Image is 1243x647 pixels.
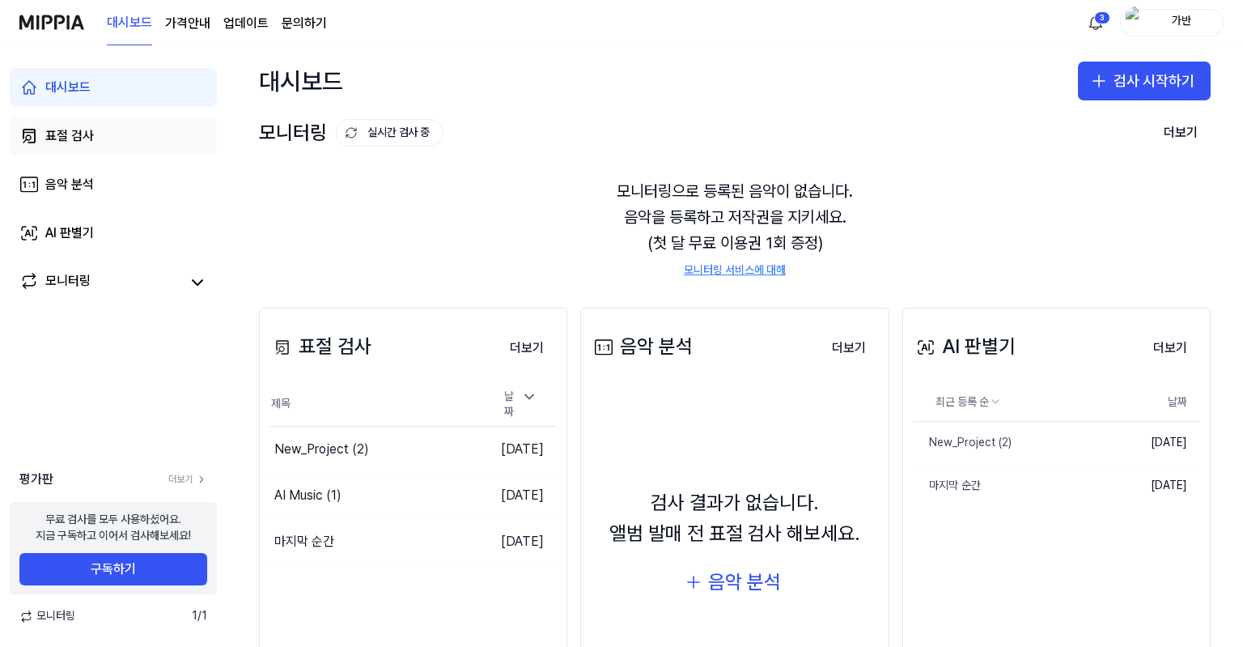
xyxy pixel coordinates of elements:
[913,422,1106,464] a: New_Project (2)
[1120,9,1224,36] button: profile가반
[45,223,94,243] div: AI 판별기
[269,331,371,362] div: 표절 검사
[259,159,1211,298] div: 모니터링으로 등록된 음악이 없습니다. 음악을 등록하고 저작권을 지키세요. (첫 달 무료 이용권 1회 증정)
[485,426,557,472] td: [DATE]
[1106,422,1200,465] td: [DATE]
[223,14,269,33] a: 업데이트
[10,214,217,253] a: AI 판별기
[498,384,544,425] div: 날짜
[1140,332,1200,364] button: 더보기
[336,119,443,147] button: 실시간 검사 중
[107,1,152,45] a: 대시보드
[609,487,860,550] div: 검사 결과가 없습니다. 앨범 발매 전 표절 검사 해보세요.
[165,14,210,33] a: 가격안내
[45,175,94,194] div: 음악 분석
[819,332,879,364] button: 더보기
[192,608,207,624] span: 1 / 1
[1094,11,1110,24] div: 3
[259,62,343,100] div: 대시보드
[10,68,217,107] a: 대시보드
[282,14,327,33] a: 문의하기
[1086,13,1105,32] img: 알림
[591,331,693,362] div: 음악 분석
[45,78,91,97] div: 대시보드
[913,465,1106,507] a: 마지막 순간
[274,532,334,551] div: 마지막 순간
[1126,6,1145,39] img: profile
[19,553,207,585] button: 구독하기
[269,383,485,427] th: 제목
[1150,13,1213,31] div: 가반
[274,486,342,505] div: AI Music (1)
[1078,62,1211,100] button: 검사 시작하기
[19,470,53,489] span: 평가판
[45,126,94,146] div: 표절 검사
[45,271,91,294] div: 모니터링
[10,165,217,204] a: 음악 분석
[259,117,443,148] div: 모니터링
[36,512,191,543] div: 무료 검사를 모두 사용하셨어요. 지금 구독하고 이어서 검사해보세요!
[497,332,557,364] button: 더보기
[672,563,797,602] button: 음악 분석
[1083,10,1109,36] button: 알림3
[274,440,369,459] div: New_Project (2)
[913,331,1016,362] div: AI 판별기
[913,435,1012,451] div: New_Project (2)
[10,117,217,155] a: 표절 검사
[684,262,786,279] a: 모니터링 서비스에 대해
[708,567,781,598] div: 음악 분석
[913,478,981,494] div: 마지막 순간
[19,608,75,624] span: 모니터링
[1151,117,1211,149] button: 더보기
[497,330,557,364] a: 더보기
[19,271,181,294] a: 모니터링
[485,472,557,518] td: [DATE]
[168,473,207,487] a: 더보기
[819,330,879,364] a: 더보기
[1106,464,1200,506] td: [DATE]
[485,518,557,564] td: [DATE]
[1140,330,1200,364] a: 더보기
[1106,383,1200,422] th: 날짜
